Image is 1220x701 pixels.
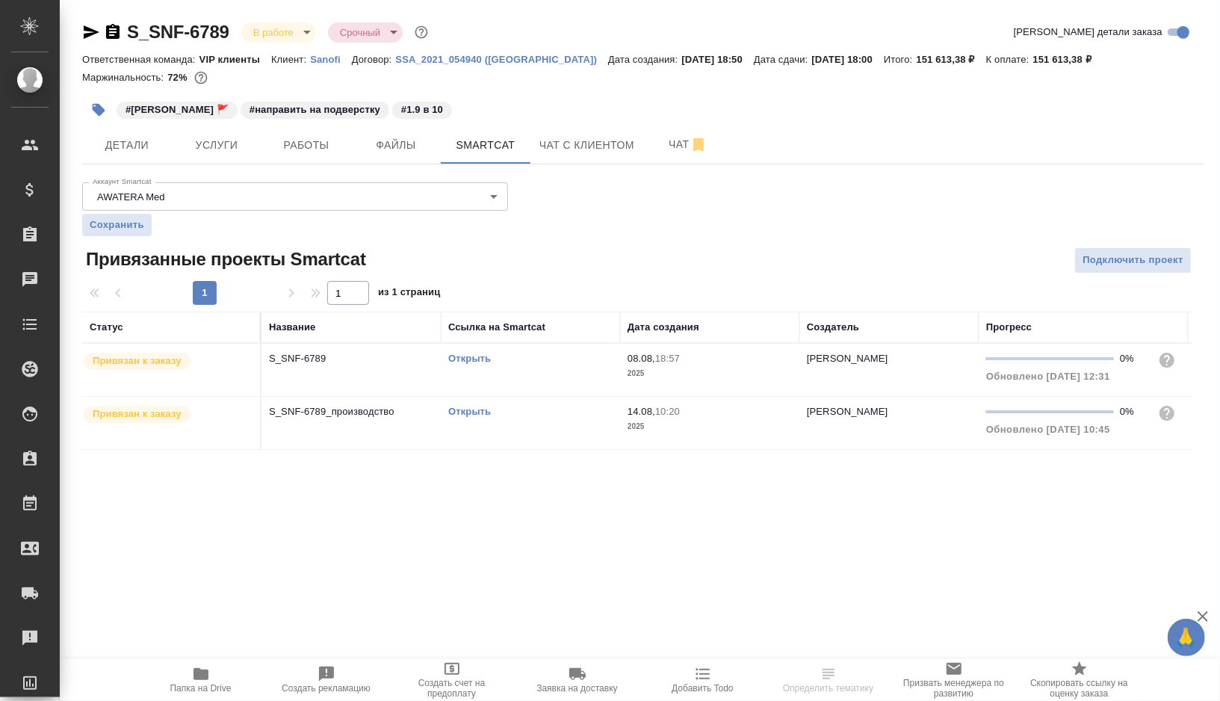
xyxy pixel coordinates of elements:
[754,54,811,65] p: Дата сдачи:
[628,366,792,381] p: 2025
[93,353,182,368] p: Привязан к заказу
[900,678,1008,699] span: Призвать менеджера по развитию
[640,659,766,701] button: Добавить Todo
[652,135,724,154] span: Чат
[655,353,680,364] p: 18:57
[360,136,432,155] span: Файлы
[115,102,239,115] span: Оля Дмитриева 🚩
[391,102,453,115] span: 1.9 в 10
[239,102,391,115] span: направить на подверстку
[93,191,170,203] button: AWATERA Med
[1017,659,1142,701] button: Скопировать ссылку на оценку заказа
[986,320,1032,335] div: Прогресс
[766,659,891,701] button: Определить тематику
[783,683,873,694] span: Определить тематику
[628,320,699,335] div: Дата создания
[82,182,508,211] div: AWATERA Med
[395,54,608,65] p: SSA_2021_054940 ([GEOGRAPHIC_DATA])
[90,217,144,232] span: Сохранить
[269,320,315,335] div: Название
[282,683,371,694] span: Создать рекламацию
[539,136,634,155] span: Чат с клиентом
[448,406,491,417] a: Открыть
[515,659,640,701] button: Заявка на доставку
[335,26,385,39] button: Срочный
[1168,619,1205,656] button: 🙏
[1026,678,1133,699] span: Скопировать ссылку на оценку заказа
[91,136,163,155] span: Детали
[199,54,271,65] p: VIP клиенты
[269,351,433,366] p: S_SNF-6789
[90,320,123,335] div: Статус
[191,68,211,87] button: 35333.87 RUB;
[249,26,298,39] button: В работе
[378,283,441,305] span: из 1 страниц
[93,407,182,421] p: Привязан к заказу
[250,102,380,117] p: #направить на подверстку
[264,659,389,701] button: Создать рекламацию
[395,52,608,65] a: SSA_2021_054940 ([GEOGRAPHIC_DATA])
[448,320,545,335] div: Ссылка на Smartcat
[1083,252,1183,269] span: Подключить проект
[628,419,792,434] p: 2025
[181,136,253,155] span: Услуги
[681,54,754,65] p: [DATE] 18:50
[269,404,433,419] p: S_SNF-6789_производство
[167,72,191,83] p: 72%
[127,22,229,42] a: S_SNF-6789
[884,54,916,65] p: Итого:
[398,678,506,699] span: Создать счет на предоплату
[690,136,707,154] svg: Отписаться
[1174,622,1199,653] span: 🙏
[807,353,888,364] p: [PERSON_NAME]
[608,54,681,65] p: Дата создания:
[82,247,366,271] span: Привязанные проекты Smartcat
[270,136,342,155] span: Работы
[104,23,122,41] button: Скопировать ссылку
[401,102,443,117] p: #1.9 в 10
[807,320,859,335] div: Создатель
[328,22,403,43] div: В работе
[672,683,733,694] span: Добавить Todo
[82,23,100,41] button: Скопировать ссылку для ЯМессенджера
[82,54,199,65] p: Ответственная команда:
[352,54,396,65] p: Договор:
[271,54,310,65] p: Клиент:
[450,136,521,155] span: Smartcat
[389,659,515,701] button: Создать счет на предоплату
[448,353,491,364] a: Открыть
[170,683,232,694] span: Папка на Drive
[807,406,888,417] p: [PERSON_NAME]
[1120,404,1146,419] div: 0%
[811,54,884,65] p: [DATE] 18:00
[82,214,152,236] button: Сохранить
[241,22,316,43] div: В работе
[917,54,986,65] p: 151 613,38 ₽
[986,424,1110,435] span: Обновлено [DATE] 10:45
[891,659,1017,701] button: Призвать менеджера по развитию
[628,353,655,364] p: 08.08,
[310,52,352,65] a: Sanofi
[628,406,655,417] p: 14.08,
[536,683,617,694] span: Заявка на доставку
[1014,25,1162,40] span: [PERSON_NAME] детали заказа
[310,54,352,65] p: Sanofi
[986,54,1033,65] p: К оплате:
[1033,54,1103,65] p: 151 613,38 ₽
[1074,247,1192,274] button: Подключить проект
[82,72,167,83] p: Маржинальность:
[655,406,680,417] p: 10:20
[82,93,115,126] button: Добавить тэг
[126,102,229,117] p: #[PERSON_NAME] 🚩
[138,659,264,701] button: Папка на Drive
[1120,351,1146,366] div: 0%
[986,371,1110,382] span: Обновлено [DATE] 12:31
[412,22,431,42] button: Доп статусы указывают на важность/срочность заказа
